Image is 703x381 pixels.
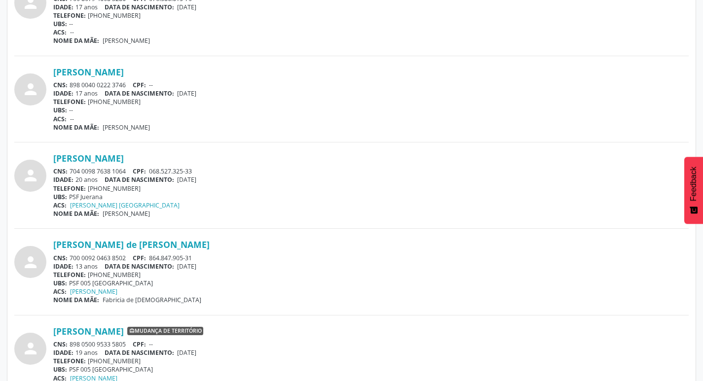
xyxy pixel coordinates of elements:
[53,279,67,287] span: UBS:
[53,365,67,374] span: UBS:
[53,296,99,304] span: NOME DA MÃE:
[53,365,689,374] div: PSF 005 [GEOGRAPHIC_DATA]
[149,167,192,175] span: 068.527.325-33
[177,348,196,357] span: [DATE]
[684,157,703,224] button: Feedback - Mostrar pesquisa
[105,89,174,98] span: DATA DE NASCIMENTO:
[53,20,67,28] span: UBS:
[53,239,210,250] a: [PERSON_NAME] de [PERSON_NAME]
[22,80,39,98] i: person
[53,279,689,287] div: PSF 005 [GEOGRAPHIC_DATA]
[70,287,117,296] a: [PERSON_NAME]
[105,3,174,11] span: DATA DE NASCIMENTO:
[22,167,39,184] i: person
[105,348,174,357] span: DATA DE NASCIMENTO:
[53,106,689,114] div: --
[53,193,689,201] div: PSF Juerana
[53,209,99,218] span: NOME DA MÃE:
[103,123,150,132] span: [PERSON_NAME]
[53,11,86,20] span: TELEFONE:
[177,89,196,98] span: [DATE]
[149,81,153,89] span: --
[689,167,698,201] span: Feedback
[103,36,150,45] span: [PERSON_NAME]
[127,327,203,336] span: Mudança de território
[53,98,689,106] div: [PHONE_NUMBER]
[53,175,689,184] div: 20 anos
[53,340,68,348] span: CNS:
[53,348,689,357] div: 19 anos
[133,167,146,175] span: CPF:
[105,262,174,271] span: DATA DE NASCIMENTO:
[53,106,67,114] span: UBS:
[53,254,68,262] span: CNS:
[103,296,201,304] span: Fabricia de [DEMOGRAPHIC_DATA]
[53,123,99,132] span: NOME DA MÃE:
[53,81,68,89] span: CNS:
[53,357,86,365] span: TELEFONE:
[53,3,689,11] div: 17 anos
[53,271,86,279] span: TELEFONE:
[53,167,689,175] div: 704 0098 7638 1064
[53,262,74,271] span: IDADE:
[53,340,689,348] div: 898 0500 9533 5805
[53,153,124,164] a: [PERSON_NAME]
[53,271,689,279] div: [PHONE_NUMBER]
[53,348,74,357] span: IDADE:
[53,184,86,193] span: TELEFONE:
[53,167,68,175] span: CNS:
[22,340,39,357] i: person
[53,89,74,98] span: IDADE:
[53,81,689,89] div: 898 0040 0222 3746
[53,326,124,337] a: [PERSON_NAME]
[177,175,196,184] span: [DATE]
[53,115,67,123] span: ACS:
[70,115,74,123] span: --
[177,3,196,11] span: [DATE]
[149,254,192,262] span: 864.847.905-31
[133,340,146,348] span: CPF:
[103,209,150,218] span: [PERSON_NAME]
[53,184,689,193] div: [PHONE_NUMBER]
[53,20,689,28] div: --
[53,11,689,20] div: [PHONE_NUMBER]
[53,89,689,98] div: 17 anos
[133,81,146,89] span: CPF:
[53,201,67,209] span: ACS:
[53,193,67,201] span: UBS:
[53,36,99,45] span: NOME DA MÃE:
[53,67,124,77] a: [PERSON_NAME]
[53,28,67,36] span: ACS:
[149,340,153,348] span: --
[53,175,74,184] span: IDADE:
[105,175,174,184] span: DATA DE NASCIMENTO:
[53,287,67,296] span: ACS:
[53,254,689,262] div: 700 0092 0463 8502
[70,201,180,209] a: [PERSON_NAME] [GEOGRAPHIC_DATA]
[177,262,196,271] span: [DATE]
[53,3,74,11] span: IDADE:
[133,254,146,262] span: CPF:
[70,28,74,36] span: --
[22,253,39,271] i: person
[53,98,86,106] span: TELEFONE:
[53,262,689,271] div: 13 anos
[53,357,689,365] div: [PHONE_NUMBER]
